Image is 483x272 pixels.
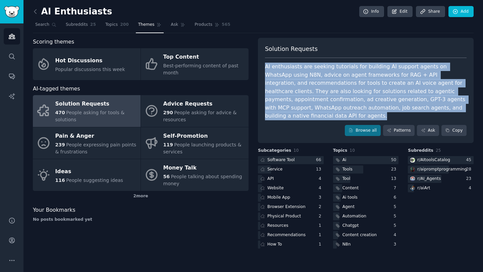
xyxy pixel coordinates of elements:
[141,127,249,159] a: Self-Promotion119People launching products & services
[333,184,399,193] a: Content7
[408,156,474,164] a: AItoolsCatalogr/AItoolsCatalog45
[342,232,377,238] div: Content creation
[120,22,129,28] span: 200
[333,203,399,211] a: Agent5
[258,212,324,221] a: Physical Product2
[319,204,324,210] div: 2
[316,157,324,163] div: 66
[410,177,415,181] img: AI_Agents
[163,142,241,154] span: People launching products & services
[258,148,291,154] span: Subcategories
[333,148,347,154] span: Topics
[222,22,230,28] span: 565
[408,165,474,174] a: aipromptprogrammingr/aipromptprogramming28
[333,212,399,221] a: Automation5
[55,110,125,122] span: People asking for tools & solutions
[410,186,415,191] img: aiArt
[267,195,290,201] div: Mobile App
[391,176,399,182] div: 13
[417,166,467,173] div: r/ aipromptprogramming
[342,195,358,201] div: Ai tools
[163,110,173,115] span: 290
[55,166,123,177] div: Ideas
[319,232,324,238] div: 1
[342,166,353,173] div: Tools
[195,22,212,28] span: Products
[319,213,324,219] div: 2
[441,125,467,136] button: Copy
[258,165,324,174] a: Service13
[394,195,399,201] div: 6
[55,55,125,66] div: Hot Discussions
[163,174,170,179] span: 56
[55,99,137,110] div: Solution Requests
[267,242,282,248] div: How To
[383,125,415,136] a: Patterns
[316,166,324,173] div: 13
[55,142,65,147] span: 239
[267,204,306,210] div: Browser Extension
[267,223,288,229] div: Resources
[4,6,19,18] img: GummySearch logo
[267,185,284,191] div: Website
[417,176,441,182] div: r/ AI_Agents
[350,148,355,153] span: 10
[466,157,474,163] div: 45
[55,110,65,115] span: 470
[342,242,351,248] div: N8n
[33,48,141,80] a: Hot DiscussionsPopular discussions this week
[319,185,324,191] div: 4
[342,176,351,182] div: Tool
[138,22,155,28] span: Themes
[333,194,399,202] a: Ai tools6
[267,232,306,238] div: Recommendations
[163,131,245,141] div: Self-Promotion
[168,19,187,33] a: Ask
[293,148,299,153] span: 10
[333,165,399,174] a: Tools23
[394,204,399,210] div: 5
[267,213,301,219] div: Physical Product
[265,63,467,120] div: AI enthusiasts are seeking tutorials for building AI support agents on WhatsApp using N8N, advice...
[63,19,98,33] a: Subreddits25
[391,166,399,173] div: 23
[258,194,324,202] a: Mobile App3
[66,178,123,183] span: People suggesting ideas
[35,22,49,28] span: Search
[387,6,413,17] a: Edit
[410,158,415,162] img: AItoolsCatalog
[394,185,399,191] div: 7
[33,217,249,223] div: No posts bookmarked yet
[55,131,137,141] div: Pain & Anger
[267,157,295,163] div: Software Tool
[417,157,450,163] div: r/ AItoolsCatalog
[258,175,324,183] a: API4
[408,148,433,154] span: Subreddits
[33,6,112,17] h2: AI Enthusiasts
[192,19,232,33] a: Products565
[163,63,238,75] span: Best-performing content of past month
[408,184,474,193] a: aiArtr/aiArt4
[410,167,415,172] img: aipromptprogramming
[345,125,381,136] a: Browse all
[103,19,131,33] a: Topics200
[55,142,137,154] span: People expressing pain points & frustrations
[163,110,237,122] span: People asking for advice & resources
[333,156,399,164] a: Ai50
[333,231,399,240] a: Content creation4
[171,22,178,28] span: Ask
[265,45,318,53] span: Solution Requests
[267,166,282,173] div: Service
[258,222,324,230] a: Resources1
[466,166,474,173] div: 28
[394,213,399,219] div: 5
[394,242,399,248] div: 3
[394,223,399,229] div: 5
[141,159,249,191] a: Money Talk56People talking about spending money
[319,195,324,201] div: 3
[33,95,141,127] a: Solution Requests470People asking for tools & solutions
[55,178,65,183] span: 116
[33,38,74,46] span: Scoring themes
[417,125,439,136] a: Ask
[33,206,75,214] span: Your Bookmarks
